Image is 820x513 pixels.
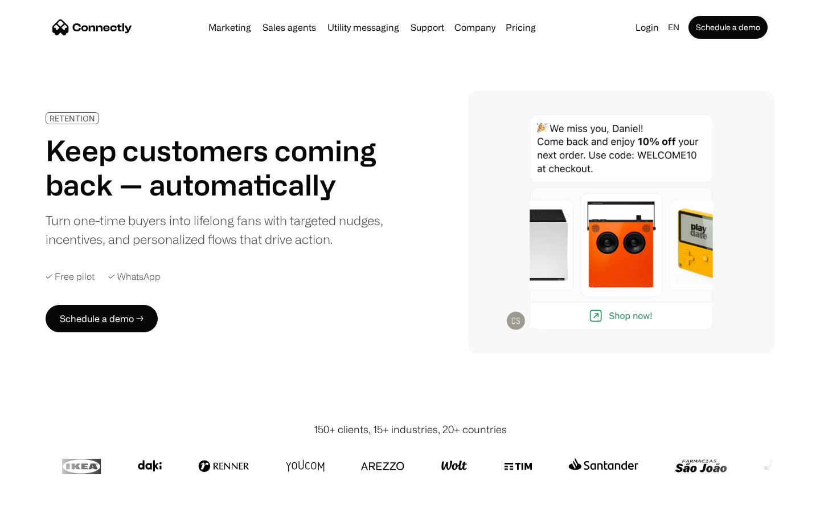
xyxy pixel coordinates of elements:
[46,305,158,332] a: Schedule a demo →
[23,493,68,509] ul: Language list
[451,19,499,35] div: Company
[204,23,256,32] a: Marketing
[46,271,95,282] div: ✓ Free pilot
[668,19,679,35] div: en
[52,19,132,36] a: home
[50,114,95,123] div: RETENTION
[46,211,392,249] div: Turn one-time buyers into lifelong fans with targeted nudges, incentives, and personalized flows ...
[258,23,321,32] a: Sales agents
[406,23,449,32] a: Support
[11,492,68,509] aside: Language selected: English
[631,19,663,35] a: Login
[314,422,507,437] div: 150+ clients, 15+ industries, 20+ countries
[501,23,540,32] a: Pricing
[663,19,686,35] div: en
[323,23,404,32] a: Utility messaging
[108,271,161,282] div: ✓ WhatsApp
[46,133,392,202] h1: Keep customers coming back — automatically
[454,19,495,35] div: Company
[688,16,768,39] a: Schedule a demo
